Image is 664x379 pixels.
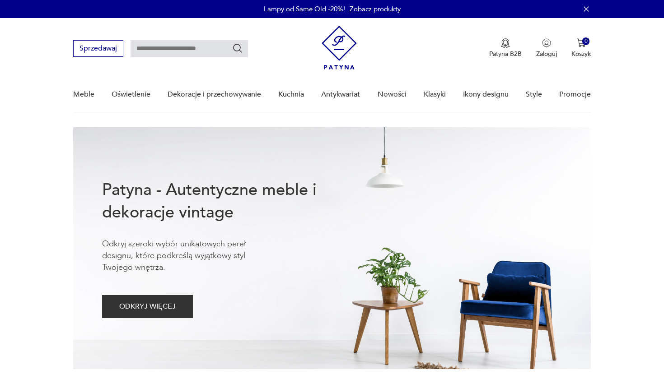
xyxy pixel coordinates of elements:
[232,43,243,54] button: Szukaj
[278,77,304,112] a: Kuchnia
[536,38,557,58] button: Zaloguj
[536,50,557,58] p: Zaloguj
[424,77,446,112] a: Klasyki
[102,295,193,318] button: ODKRYJ WIĘCEJ
[350,5,401,14] a: Zobacz produkty
[102,238,274,273] p: Odkryj szeroki wybór unikatowych pereł designu, które podkreślą wyjątkowy styl Twojego wnętrza.
[489,50,522,58] p: Patyna B2B
[378,77,407,112] a: Nowości
[501,38,510,48] img: Ikona medalu
[571,50,591,58] p: Koszyk
[582,37,590,45] div: 0
[102,179,346,224] h1: Patyna - Autentyczne meble i dekoracje vintage
[102,304,193,310] a: ODKRYJ WIĘCEJ
[73,77,94,112] a: Meble
[321,77,360,112] a: Antykwariat
[73,46,123,52] a: Sprzedawaj
[577,38,586,47] img: Ikona koszyka
[489,38,522,58] button: Patyna B2B
[526,77,542,112] a: Style
[463,77,509,112] a: Ikony designu
[559,77,591,112] a: Promocje
[571,38,591,58] button: 0Koszyk
[264,5,345,14] p: Lampy od Same Old -20%!
[489,38,522,58] a: Ikona medaluPatyna B2B
[322,26,357,69] img: Patyna - sklep z meblami i dekoracjami vintage
[112,77,150,112] a: Oświetlenie
[73,40,123,57] button: Sprzedawaj
[168,77,261,112] a: Dekoracje i przechowywanie
[542,38,551,47] img: Ikonka użytkownika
